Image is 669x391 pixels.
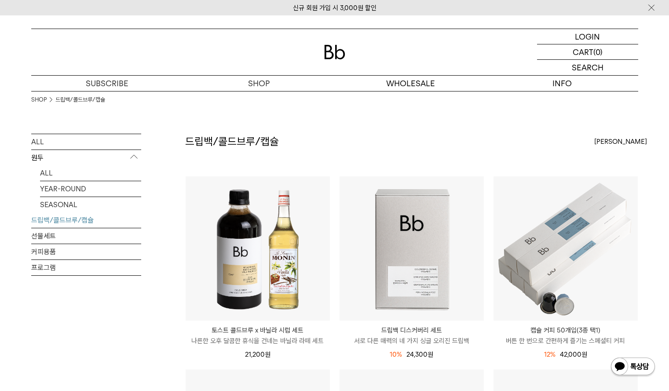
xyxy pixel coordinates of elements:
a: ALL [31,134,141,150]
a: SUBSCRIBE [31,76,183,91]
a: 캡슐 커피 50개입(3종 택1) 버튼 한 번으로 간편하게 즐기는 스페셜티 커피 [494,325,638,346]
a: 드립백 디스커버리 세트 서로 다른 매력의 네 가지 싱글 오리진 드립백 [340,325,484,346]
a: 커피용품 [31,244,141,259]
p: 토스트 콜드브루 x 바닐라 시럽 세트 [186,325,330,336]
div: 12% [544,349,556,360]
p: 캡슐 커피 50개입(3종 택1) [494,325,638,336]
p: 드립백 디스커버리 세트 [340,325,484,336]
span: 21,200 [245,351,271,358]
p: LOGIN [575,29,600,44]
a: 선물세트 [31,228,141,244]
a: 토스트 콜드브루 x 바닐라 시럽 세트 나른한 오후 달콤한 휴식을 건네는 바닐라 라떼 세트 [186,325,330,346]
a: YEAR-ROUND [40,181,141,197]
img: 로고 [324,45,345,59]
a: 신규 회원 가입 시 3,000원 할인 [293,4,377,12]
p: (0) [593,44,603,59]
p: 나른한 오후 달콤한 휴식을 건네는 바닐라 라떼 세트 [186,336,330,346]
a: 프로그램 [31,260,141,275]
span: 24,300 [406,351,433,358]
p: CART [573,44,593,59]
a: ALL [40,165,141,181]
span: [PERSON_NAME] [594,136,647,147]
span: 원 [428,351,433,358]
img: 토스트 콜드브루 x 바닐라 시럽 세트 [186,176,330,321]
a: SEASONAL [40,197,141,212]
img: 드립백 디스커버리 세트 [340,176,484,321]
img: 캡슐 커피 50개입(3종 택1) [494,176,638,321]
a: 드립백/콜드브루/캡슐 [31,212,141,228]
a: SHOP [31,95,47,104]
p: 서로 다른 매력의 네 가지 싱글 오리진 드립백 [340,336,484,346]
span: 원 [581,351,587,358]
span: 원 [265,351,271,358]
p: 버튼 한 번으로 간편하게 즐기는 스페셜티 커피 [494,336,638,346]
p: 원두 [31,150,141,166]
img: 카카오톡 채널 1:1 채팅 버튼 [610,357,656,378]
p: INFO [486,76,638,91]
p: WHOLESALE [335,76,486,91]
a: SHOP [183,76,335,91]
a: CART (0) [537,44,638,60]
h2: 드립백/콜드브루/캡슐 [185,134,279,149]
div: 10% [390,349,402,360]
p: SEARCH [572,60,603,75]
a: 드립백/콜드브루/캡슐 [55,95,105,104]
span: 42,000 [560,351,587,358]
a: LOGIN [537,29,638,44]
